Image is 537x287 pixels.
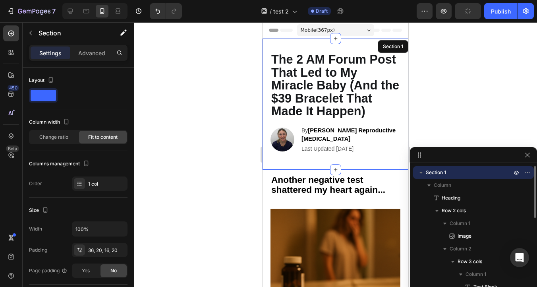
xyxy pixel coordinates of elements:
[273,7,289,16] span: test 2
[29,246,47,254] div: Padding
[29,159,91,169] div: Columns management
[491,7,511,16] div: Publish
[39,134,68,141] span: Change ratio
[78,49,105,57] p: Advanced
[450,219,470,227] span: Column 1
[29,180,42,187] div: Order
[442,194,460,202] span: Heading
[29,225,42,233] div: Width
[88,134,118,141] span: Fit to content
[270,7,272,16] span: /
[8,85,19,91] div: 450
[39,49,62,57] p: Settings
[29,117,71,128] div: Column width
[442,207,466,215] span: Row 2 cols
[39,28,104,38] p: Section
[110,267,117,274] span: No
[88,247,126,254] div: 36, 20, 16, 20
[29,75,56,86] div: Layout
[72,222,127,236] input: Auto
[3,3,59,19] button: 7
[450,245,471,253] span: Column 2
[510,248,529,267] div: Open Intercom Messenger
[434,181,451,189] span: Column
[458,258,482,266] span: Row 3 cols
[29,267,68,274] div: Page padding
[466,270,486,278] span: Column 1
[263,22,408,287] iframe: Design area
[82,267,90,274] span: Yes
[88,180,126,188] div: 1 col
[484,3,518,19] button: Publish
[426,169,446,176] span: Section 1
[316,8,328,15] span: Draft
[458,232,471,240] span: Image
[29,205,50,216] div: Size
[150,3,182,19] div: Undo/Redo
[6,145,19,152] div: Beta
[52,6,56,16] p: 7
